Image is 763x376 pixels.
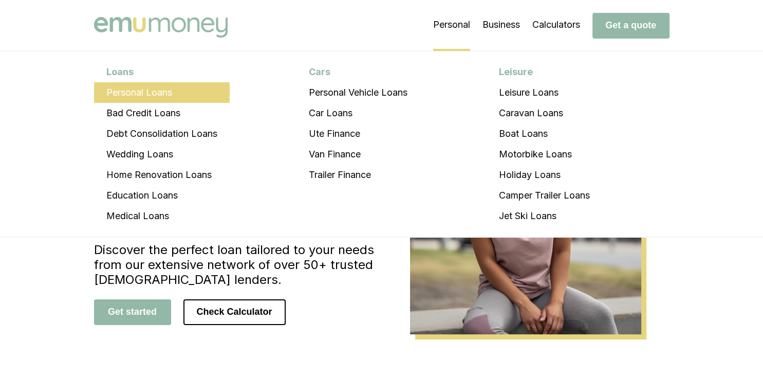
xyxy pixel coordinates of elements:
div: Loans [94,62,230,82]
a: Van Finance [296,144,420,165]
a: Medical Loans [94,206,230,226]
a: Jet Ski Loans [487,206,602,226]
a: Holiday Loans [487,165,602,185]
a: Leisure Loans [487,82,602,103]
h4: Discover the perfect loan tailored to your needs from our extensive network of over 50+ trusted [... [94,242,382,287]
a: Wedding Loans [94,144,230,165]
a: Bad Credit Loans [94,103,230,123]
a: Caravan Loans [487,103,602,123]
button: Get a quote [592,13,669,39]
a: Personal Loans [94,82,230,103]
img: Emu Money logo [94,17,228,38]
a: Personal Vehicle Loans [296,82,420,103]
a: Home Renovation Loans [94,165,230,185]
a: Camper Trailer Loans [487,185,602,206]
a: Car Loans [296,103,420,123]
a: Boat Loans [487,123,602,144]
a: Education Loans [94,185,230,206]
div: Leisure [487,62,602,82]
a: Ute Finance [296,123,420,144]
a: Motorbike Loans [487,144,602,165]
a: Check Calculator [183,306,286,317]
a: Debt Consolidation Loans [94,123,230,144]
a: Get started [94,306,171,317]
div: Cars [296,62,420,82]
a: Trailer Finance [296,165,420,185]
button: Get started [94,299,171,325]
button: Check Calculator [183,299,286,325]
a: Get a quote [592,20,669,30]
